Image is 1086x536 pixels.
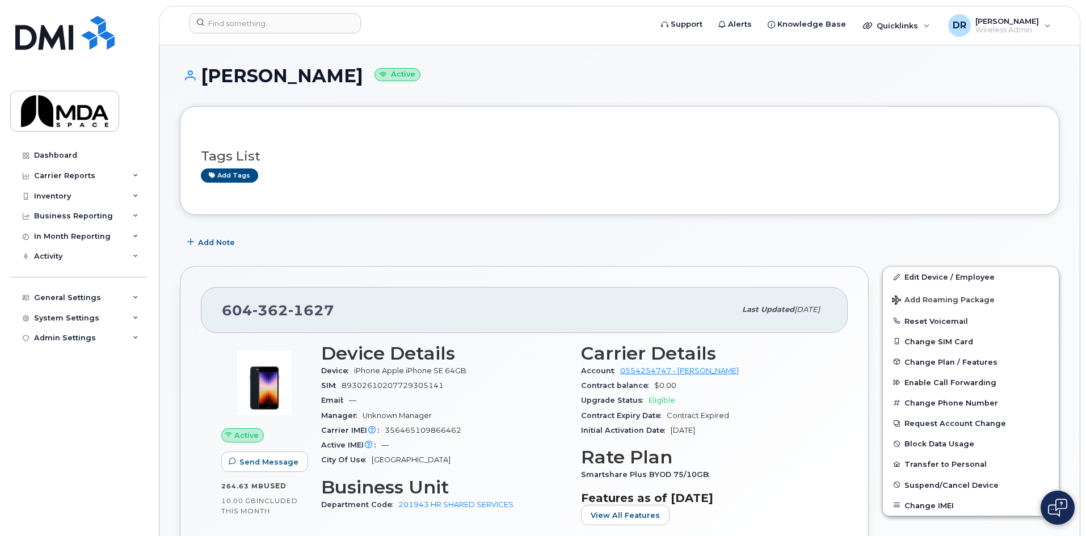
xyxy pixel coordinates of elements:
button: Add Roaming Package [883,288,1059,311]
button: Change IMEI [883,495,1059,516]
h3: Rate Plan [581,447,827,467]
span: Eligible [649,396,675,404]
button: Request Account Change [883,413,1059,433]
button: Block Data Usage [883,433,1059,454]
span: Unknown Manager [363,411,432,420]
span: Suspend/Cancel Device [904,480,999,489]
span: View All Features [591,510,660,521]
span: Contract balance [581,381,654,390]
button: View All Features [581,505,670,525]
span: Carrier IMEI [321,426,385,434]
span: [DATE] [794,305,820,314]
span: Change Plan / Features [904,357,997,366]
img: Open chat [1048,499,1067,517]
a: Edit Device / Employee [883,267,1059,287]
span: 604 [222,302,334,319]
span: Account [581,366,620,375]
span: Manager [321,411,363,420]
span: Add Roaming Package [892,296,995,306]
span: Active IMEI [321,441,381,449]
h1: [PERSON_NAME] [180,66,1059,86]
h3: Carrier Details [581,343,827,364]
span: Add Note [198,237,235,248]
a: 201943 HR SHARED SERVICES [398,500,513,509]
button: Enable Call Forwarding [883,372,1059,392]
button: Change SIM Card [883,331,1059,352]
span: 264.63 MB [221,482,264,490]
span: Device [321,366,354,375]
span: — [381,441,389,449]
span: Upgrade Status [581,396,649,404]
a: 0554254747 - [PERSON_NAME] [620,366,739,375]
span: iPhone Apple iPhone SE 64GB [354,366,466,375]
button: Reset Voicemail [883,311,1059,331]
a: Add tags [201,168,258,183]
button: Suspend/Cancel Device [883,475,1059,495]
span: 89302610207729305141 [342,381,444,390]
h3: Business Unit [321,477,567,497]
span: $0.00 [654,381,676,390]
h3: Device Details [321,343,567,364]
h3: Features as of [DATE] [581,491,827,505]
span: Send Message [239,457,298,467]
span: Contract Expired [667,411,729,420]
span: SIM [321,381,342,390]
span: — [349,396,356,404]
h3: Tags List [201,149,1038,163]
button: Send Message [221,451,308,472]
span: 356465109866462 [385,426,461,434]
img: image20231002-3703462-10zne2t.jpeg [230,349,298,417]
small: Active [374,68,420,81]
span: Initial Activation Date [581,426,671,434]
span: City Of Use [321,455,372,464]
span: used [264,482,287,490]
span: Enable Call Forwarding [904,378,996,387]
button: Add Note [180,232,245,252]
span: 1627 [288,302,334,319]
span: Active [234,430,259,441]
span: included this month [221,496,298,515]
span: Last updated [742,305,794,314]
span: [DATE] [671,426,695,434]
button: Transfer to Personal [883,454,1059,474]
span: [GEOGRAPHIC_DATA] [372,455,451,464]
span: Smartshare Plus BYOD 75/10GB [581,470,715,479]
span: 10.00 GB [221,497,256,505]
span: 362 [252,302,288,319]
span: Contract Expiry Date [581,411,667,420]
button: Change Phone Number [883,392,1059,413]
span: Department Code [321,500,398,509]
button: Change Plan / Features [883,352,1059,372]
span: Email [321,396,349,404]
